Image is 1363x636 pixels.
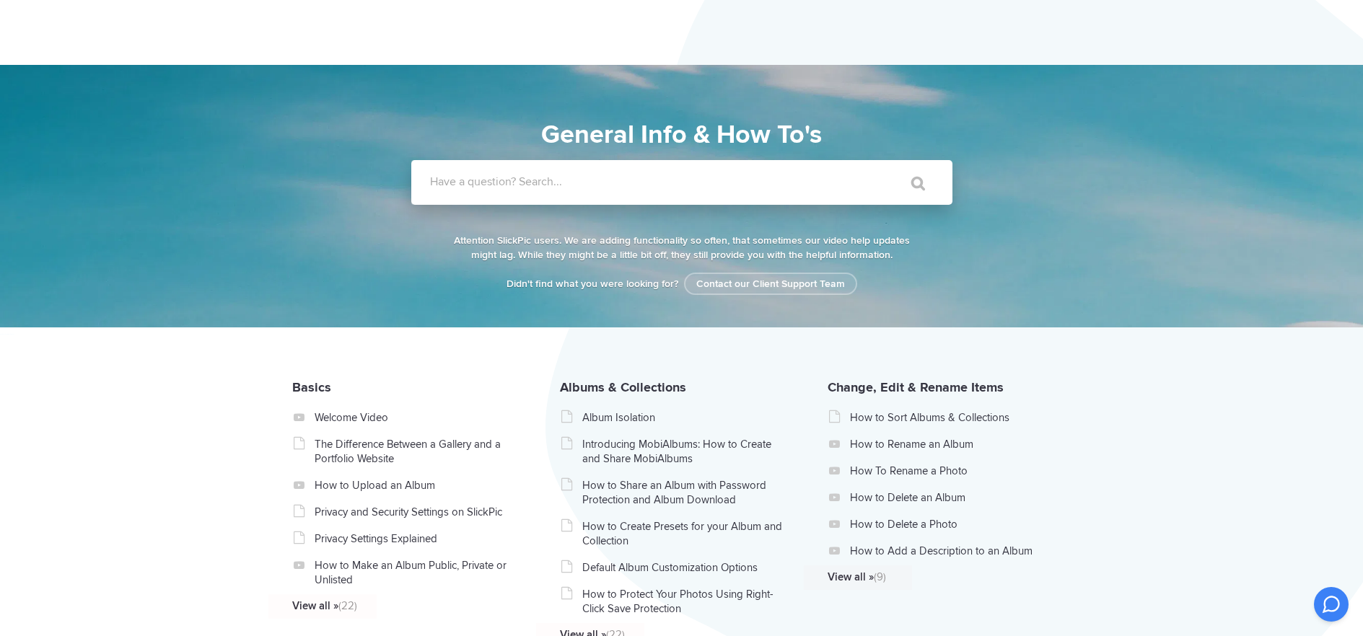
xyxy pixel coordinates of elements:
[850,544,1054,558] a: How to Add a Description to an Album
[451,234,913,262] p: Attention SlickPic users. We are adding functionality so often, that sometimes our video help upd...
[315,531,519,546] a: Privacy Settings Explained
[292,379,331,395] a: Basics
[850,437,1054,451] a: How to Rename an Album
[582,587,786,616] a: How to Protect Your Photos Using Right-Click Save Protection
[582,410,786,425] a: Album Isolation
[582,519,786,548] a: How to Create Presets for your Album and Collection
[315,410,519,425] a: Welcome Video
[881,166,942,200] input: 
[346,115,1017,154] h1: General Info & How To's
[315,437,519,466] a: The Difference Between a Gallery and a Portfolio Website
[315,478,519,493] a: How to Upload an Album
[828,570,1032,584] a: View all »(9)
[315,558,519,587] a: How to Make an Album Public, Private or Unlisted
[850,410,1054,425] a: How to Sort Albums & Collections
[582,478,786,507] a: How to Share an Album with Password Protection and Album Download
[850,464,1054,478] a: How To Rename a Photo
[451,277,913,291] p: Didn't find what you were looking for?
[828,379,1004,395] a: Change, Edit & Rename Items
[315,505,519,519] a: Privacy and Security Settings on SlickPic
[582,437,786,466] a: Introducing MobiAlbums: How to Create and Share MobiAlbums
[850,490,1054,505] a: How to Delete an Album
[850,517,1054,531] a: How to Delete a Photo
[684,273,857,295] a: Contact our Client Support Team
[292,599,496,613] a: View all »(22)
[430,175,971,189] label: Have a question? Search...
[560,379,686,395] a: Albums & Collections
[582,560,786,575] a: Default Album Customization Options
